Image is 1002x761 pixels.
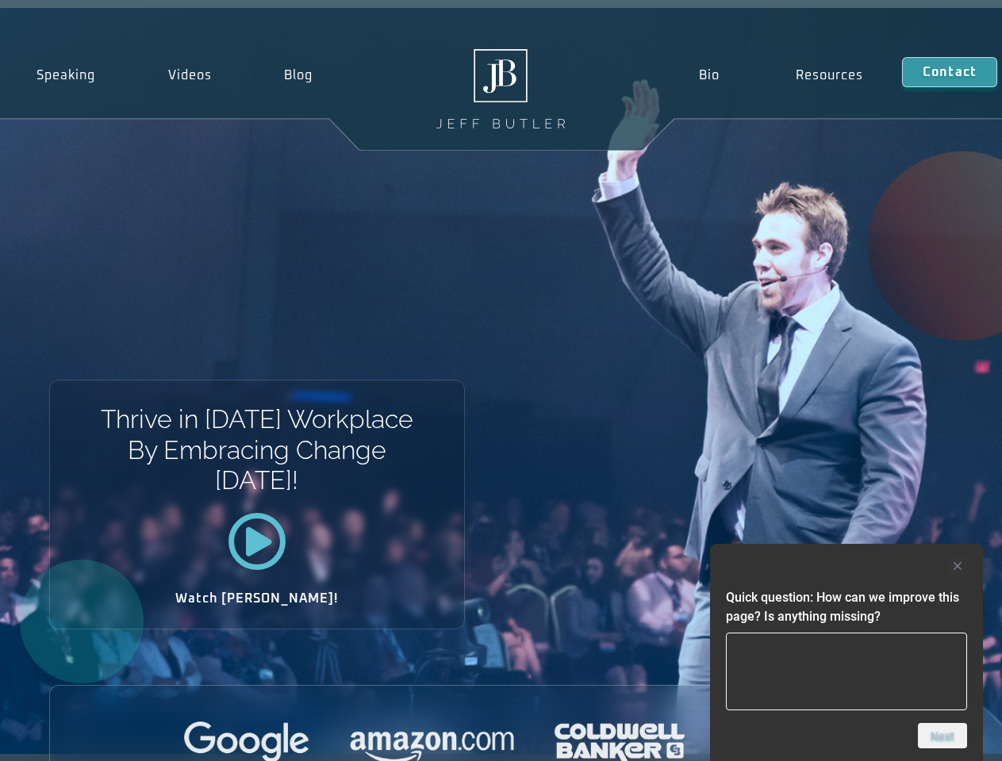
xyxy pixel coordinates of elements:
[106,592,409,605] h2: Watch [PERSON_NAME]!
[660,57,901,94] nav: Menu
[99,404,414,495] h1: Thrive in [DATE] Workplace By Embracing Change [DATE]!
[726,588,967,626] h2: Quick question: How can we improve this page? Is anything missing?
[726,633,967,710] textarea: Quick question: How can we improve this page? Is anything missing?
[132,57,248,94] a: Videos
[248,57,349,94] a: Blog
[758,57,902,94] a: Resources
[948,556,967,576] button: Hide survey
[726,556,967,748] div: Quick question: How can we improve this page? Is anything missing?
[660,57,758,94] a: Bio
[902,57,997,87] a: Contact
[923,66,977,78] span: Contact
[918,723,967,748] button: Next question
